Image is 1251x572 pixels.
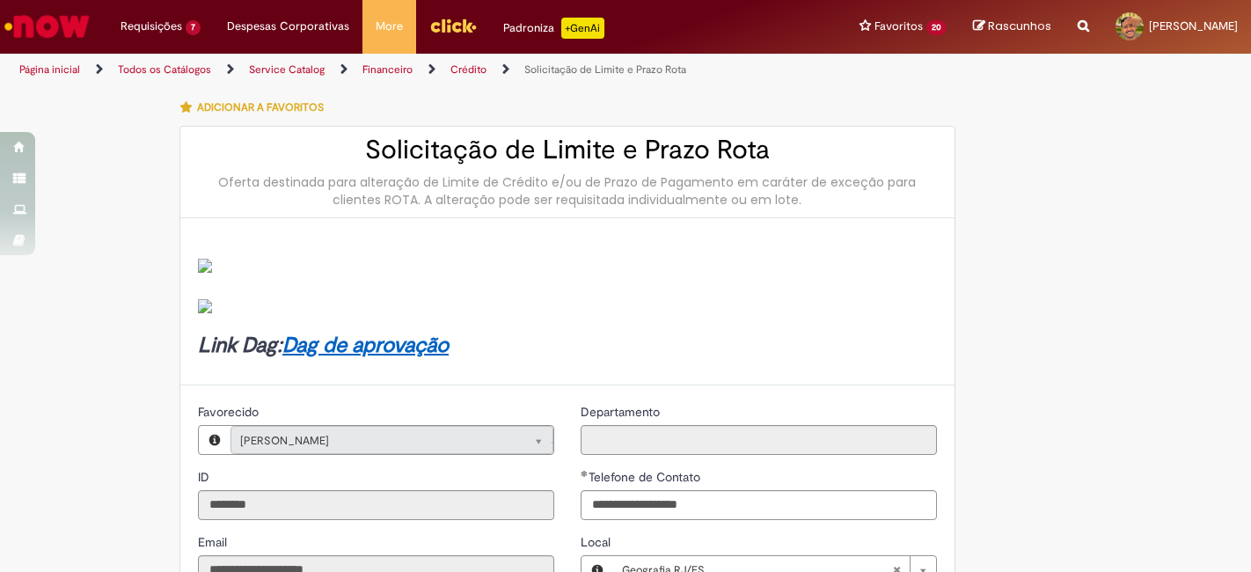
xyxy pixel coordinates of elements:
span: Somente leitura - Departamento [581,404,663,420]
a: [PERSON_NAME]Limpar campo Favorecido [230,426,553,454]
span: [PERSON_NAME] [1149,18,1238,33]
label: Somente leitura - ID [198,468,213,486]
img: sys_attachment.do [198,259,212,273]
a: Crédito [450,62,486,77]
p: +GenAi [561,18,604,39]
span: Rascunhos [988,18,1051,34]
span: Despesas Corporativas [227,18,349,35]
span: 7 [186,20,201,35]
label: Somente leitura - Departamento [581,403,663,421]
img: sys_attachment.do [198,299,212,313]
a: Service Catalog [249,62,325,77]
label: Somente leitura - Email [198,533,230,551]
button: Favorecido, Visualizar este registro Luis Fernando Oliveira Silva [199,426,230,454]
img: click_logo_yellow_360x200.png [429,12,477,39]
a: Todos os Catálogos [118,62,211,77]
img: ServiceNow [2,9,92,44]
a: Página inicial [19,62,80,77]
span: Local [581,534,614,550]
span: Telefone de Contato [589,469,704,485]
span: Requisições [121,18,182,35]
input: Telefone de Contato [581,490,937,520]
ul: Trilhas de página [13,54,821,86]
span: More [376,18,403,35]
a: Solicitação de Limite e Prazo Rota [524,62,686,77]
span: Somente leitura - ID [198,469,213,485]
a: Rascunhos [973,18,1051,35]
span: Adicionar a Favoritos [197,100,324,114]
span: Favoritos [874,18,923,35]
span: Somente leitura - Email [198,534,230,550]
strong: Link Dag: [198,332,449,359]
input: Departamento [581,425,937,455]
span: Somente leitura - Favorecido [198,404,262,420]
a: Financeiro [362,62,413,77]
span: [PERSON_NAME] [240,427,508,455]
input: ID [198,490,554,520]
div: Padroniza [503,18,604,39]
div: Oferta destinada para alteração de Limite de Crédito e/ou de Prazo de Pagamento em caráter de exc... [198,173,937,209]
span: 20 [926,20,947,35]
a: Dag de aprovação [282,332,449,359]
span: Obrigatório Preenchido [581,470,589,477]
button: Adicionar a Favoritos [179,89,333,126]
h2: Solicitação de Limite e Prazo Rota [198,136,937,165]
